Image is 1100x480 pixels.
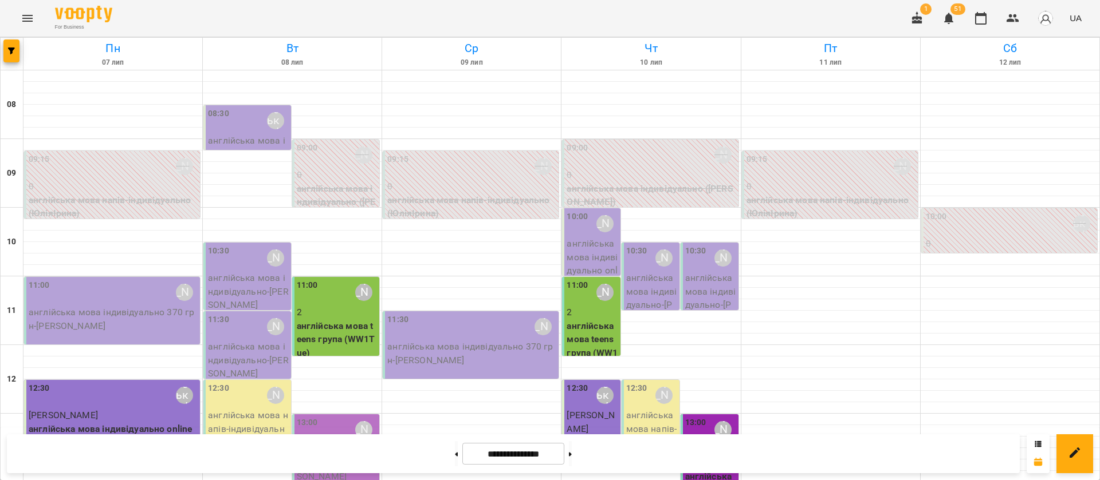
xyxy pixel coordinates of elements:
[267,387,284,404] div: Ольшанецька Олена
[176,387,193,404] div: Вітковська Ірина
[567,306,618,319] p: 2
[7,373,16,386] h6: 12
[208,340,289,380] p: англійська мова індивідуально - [PERSON_NAME]
[208,314,229,326] label: 11:30
[55,23,112,31] span: For Business
[1070,12,1082,24] span: UA
[29,193,198,220] p: англійська мова напів-індивідуально (ЮліяІрина)
[894,158,911,175] div: Димитрієва Олександра
[655,387,673,404] div: Ольшанецька Олена
[714,249,732,267] div: Димитрієва Олександра
[25,57,201,68] h6: 07 лип
[922,39,1098,57] h6: Сб
[7,98,16,111] h6: 08
[297,306,378,319] p: 2
[205,57,380,68] h6: 08 лип
[208,271,289,312] p: англійська мова індивідуально - [PERSON_NAME]
[208,382,229,395] label: 12:30
[626,382,647,395] label: 12:30
[7,304,16,317] h6: 11
[205,39,380,57] h6: Вт
[29,279,50,292] label: 11:00
[950,3,965,15] span: 51
[355,284,372,301] div: Ольшанецька Олена
[297,279,318,292] label: 11:00
[297,416,318,429] label: 13:00
[387,180,556,193] p: 0
[714,146,732,164] div: Димитрієва Олександра
[926,251,1095,277] p: англійська мова індивідуально online ([PERSON_NAME])
[384,39,559,57] h6: Ср
[384,57,559,68] h6: 09 лип
[626,245,647,257] label: 10:30
[387,340,556,367] p: англійська мова індивідуально 370 грн - [PERSON_NAME]
[626,408,677,476] p: англійська мова напів-індивідуально - ElemAadult
[29,180,198,193] p: 0
[267,318,284,335] div: Димитрієва Олександра
[29,306,198,332] p: англійська мова індивідуально 370 грн - [PERSON_NAME]
[29,422,198,436] p: англійська мова індивідуально online
[208,408,289,449] p: англійська мова напів-індивідуально - ElemAadult
[567,142,588,154] label: 09:00
[297,182,378,223] p: англійська мова індивідуально ([PERSON_NAME])
[387,193,556,220] p: англійська мова напів-індивідуально (ЮліяІрина)
[7,167,16,180] h6: 09
[747,193,916,220] p: англійська мова напів-індивідуально (ЮліяІрина)
[567,279,588,292] label: 11:00
[387,153,408,166] label: 09:15
[567,237,618,304] p: англійська мова індивідуально online - [PERSON_NAME]
[567,319,618,373] p: англійська мова teens група (WW1Tue)
[567,410,614,434] span: [PERSON_NAME]
[743,39,918,57] h6: Пт
[714,421,732,438] div: Дем'янчук Катерина
[267,249,284,267] div: Димитрієва Олександра
[208,245,229,257] label: 10:30
[29,382,50,395] label: 12:30
[596,215,614,232] div: Гайн Анастасія
[355,146,372,164] div: Димитрієва Олександра
[535,158,552,175] div: Димитрієва Олександра
[29,153,50,166] label: 09:15
[596,387,614,404] div: Вітковська Ірина
[567,168,736,182] p: 0
[747,180,916,193] p: 0
[926,237,1095,251] p: 0
[297,142,318,154] label: 09:00
[208,108,229,120] label: 08:30
[7,236,16,248] h6: 10
[747,153,768,166] label: 09:15
[208,134,289,188] p: англійська мова індивідуально online - [PERSON_NAME]
[176,158,193,175] div: Димитрієва Олександра
[355,421,372,438] div: Дем'янчук Катерина
[14,5,41,32] button: Menu
[685,416,706,429] label: 13:00
[567,382,588,395] label: 12:30
[920,3,932,15] span: 1
[176,284,193,301] div: Димитрієва Олександра
[267,112,284,129] div: Вітковська Ірина
[626,271,677,339] p: англійська мова індивідуально - [PERSON_NAME]
[1038,10,1054,26] img: avatar_s.png
[567,211,588,223] label: 10:00
[685,245,706,257] label: 10:30
[655,249,673,267] div: Димитрієва Олександра
[29,410,98,421] span: [PERSON_NAME]
[535,318,552,335] div: Димитрієва Олександра
[567,182,736,209] p: англійська мова індивідуально ([PERSON_NAME])
[55,6,112,22] img: Voopty Logo
[596,284,614,301] div: Ольшанецька Олена
[563,39,738,57] h6: Чт
[387,314,408,326] label: 11:30
[1073,215,1090,232] div: Вітковська Ірина
[25,39,201,57] h6: Пн
[1065,7,1086,29] button: UA
[297,168,378,182] p: 0
[563,57,738,68] h6: 10 лип
[685,271,736,339] p: англійська мова індивідуально - [PERSON_NAME]
[926,211,947,223] label: 10:00
[743,57,918,68] h6: 11 лип
[922,57,1098,68] h6: 12 лип
[297,319,378,360] p: англійська мова teens група (WW1Tue)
